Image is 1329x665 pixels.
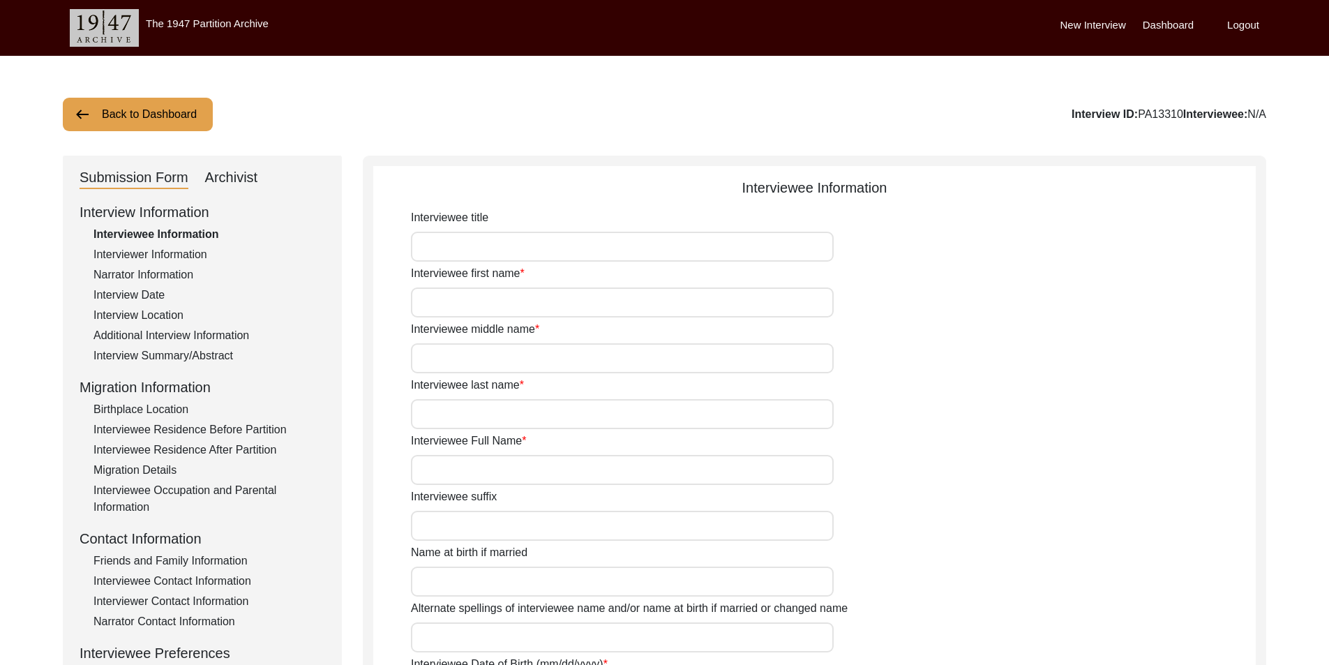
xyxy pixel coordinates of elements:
[411,488,497,505] label: Interviewee suffix
[93,401,325,418] div: Birthplace Location
[63,98,213,131] button: Back to Dashboard
[1072,106,1266,123] div: PA13310 N/A
[1060,17,1126,33] label: New Interview
[93,573,325,590] div: Interviewee Contact Information
[411,433,526,449] label: Interviewee Full Name
[1072,108,1138,120] b: Interview ID:
[93,442,325,458] div: Interviewee Residence After Partition
[93,348,325,364] div: Interview Summary/Abstract
[80,528,325,549] div: Contact Information
[1183,108,1247,120] b: Interviewee:
[411,209,488,226] label: Interviewee title
[411,544,527,561] label: Name at birth if married
[93,246,325,263] div: Interviewer Information
[411,600,848,617] label: Alternate spellings of interviewee name and/or name at birth if married or changed name
[93,267,325,283] div: Narrator Information
[70,9,139,47] img: header-logo.png
[411,321,539,338] label: Interviewee middle name
[1227,17,1259,33] label: Logout
[93,593,325,610] div: Interviewer Contact Information
[411,377,524,394] label: Interviewee last name
[80,377,325,398] div: Migration Information
[80,643,325,664] div: Interviewee Preferences
[93,287,325,304] div: Interview Date
[411,265,525,282] label: Interviewee first name
[80,202,325,223] div: Interview Information
[93,327,325,344] div: Additional Interview Information
[74,106,91,123] img: arrow-left.png
[93,226,325,243] div: Interviewee Information
[80,167,188,189] div: Submission Form
[373,177,1256,198] div: Interviewee Information
[146,17,269,29] label: The 1947 Partition Archive
[93,553,325,569] div: Friends and Family Information
[93,307,325,324] div: Interview Location
[93,462,325,479] div: Migration Details
[93,421,325,438] div: Interviewee Residence Before Partition
[93,482,325,516] div: Interviewee Occupation and Parental Information
[93,613,325,630] div: Narrator Contact Information
[1143,17,1194,33] label: Dashboard
[205,167,258,189] div: Archivist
